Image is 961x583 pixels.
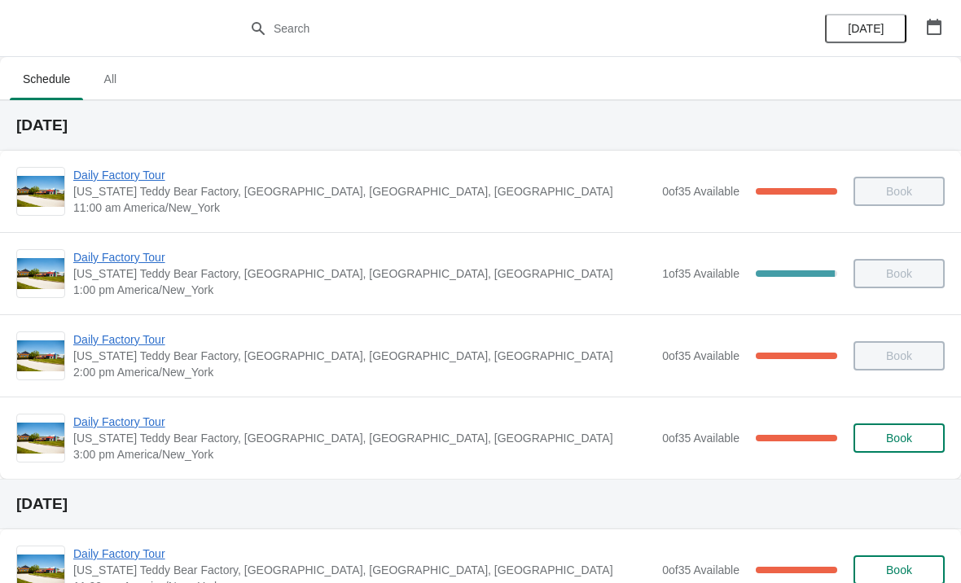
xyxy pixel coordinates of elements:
span: [US_STATE] Teddy Bear Factory, [GEOGRAPHIC_DATA], [GEOGRAPHIC_DATA], [GEOGRAPHIC_DATA] [73,348,654,364]
span: 0 of 35 Available [662,349,739,362]
span: Schedule [10,64,83,94]
span: [DATE] [848,22,884,35]
span: Book [886,432,912,445]
span: Daily Factory Tour [73,331,654,348]
span: All [90,64,130,94]
h2: [DATE] [16,117,945,134]
span: [US_STATE] Teddy Bear Factory, [GEOGRAPHIC_DATA], [GEOGRAPHIC_DATA], [GEOGRAPHIC_DATA] [73,183,654,199]
img: Daily Factory Tour | Vermont Teddy Bear Factory, Shelburne Road, Shelburne, VT, USA | 1:00 pm Ame... [17,258,64,290]
span: [US_STATE] Teddy Bear Factory, [GEOGRAPHIC_DATA], [GEOGRAPHIC_DATA], [GEOGRAPHIC_DATA] [73,430,654,446]
span: 1:00 pm America/New_York [73,282,654,298]
span: 0 of 35 Available [662,563,739,576]
span: Daily Factory Tour [73,249,654,265]
h2: [DATE] [16,496,945,512]
input: Search [273,14,721,43]
span: 0 of 35 Available [662,185,739,198]
img: Daily Factory Tour | Vermont Teddy Bear Factory, Shelburne Road, Shelburne, VT, USA | 2:00 pm Ame... [17,340,64,372]
span: Daily Factory Tour [73,167,654,183]
span: 3:00 pm America/New_York [73,446,654,462]
span: Book [886,563,912,576]
span: [US_STATE] Teddy Bear Factory, [GEOGRAPHIC_DATA], [GEOGRAPHIC_DATA], [GEOGRAPHIC_DATA] [73,265,654,282]
span: Daily Factory Tour [73,546,654,562]
span: 1 of 35 Available [662,267,739,280]
button: Book [853,423,945,453]
img: Daily Factory Tour | Vermont Teddy Bear Factory, Shelburne Road, Shelburne, VT, USA | 3:00 pm Ame... [17,423,64,454]
span: 2:00 pm America/New_York [73,364,654,380]
button: [DATE] [825,14,906,43]
span: 0 of 35 Available [662,432,739,445]
span: 11:00 am America/New_York [73,199,654,216]
span: [US_STATE] Teddy Bear Factory, [GEOGRAPHIC_DATA], [GEOGRAPHIC_DATA], [GEOGRAPHIC_DATA] [73,562,654,578]
img: Daily Factory Tour | Vermont Teddy Bear Factory, Shelburne Road, Shelburne, VT, USA | 11:00 am Am... [17,176,64,208]
span: Daily Factory Tour [73,414,654,430]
